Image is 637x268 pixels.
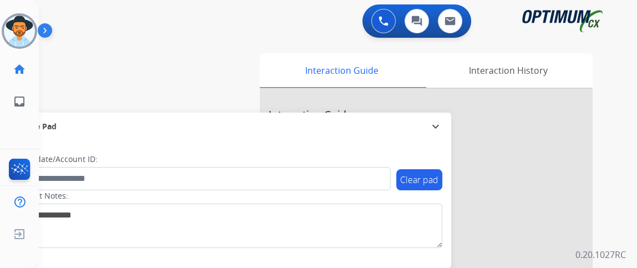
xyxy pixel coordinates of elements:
[13,95,26,108] mat-icon: inbox
[575,248,626,261] p: 0.20.1027RC
[13,63,26,76] mat-icon: home
[429,120,442,133] mat-icon: expand_more
[423,53,593,88] div: Interaction History
[14,154,98,165] label: Candidate/Account ID:
[4,16,35,47] img: avatar
[14,190,68,201] label: Contact Notes:
[396,169,442,190] button: Clear pad
[260,53,423,88] div: Interaction Guide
